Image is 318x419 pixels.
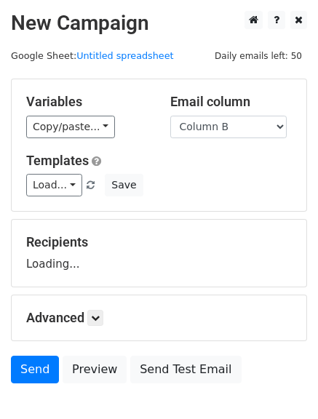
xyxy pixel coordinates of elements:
[11,50,174,61] small: Google Sheet:
[105,174,143,196] button: Save
[26,234,292,250] h5: Recipients
[26,234,292,272] div: Loading...
[11,356,59,383] a: Send
[210,50,307,61] a: Daily emails left: 50
[26,116,115,138] a: Copy/paste...
[170,94,293,110] h5: Email column
[76,50,173,61] a: Untitled spreadsheet
[26,310,292,326] h5: Advanced
[26,174,82,196] a: Load...
[26,153,89,168] a: Templates
[11,11,307,36] h2: New Campaign
[26,94,148,110] h5: Variables
[63,356,127,383] a: Preview
[210,48,307,64] span: Daily emails left: 50
[130,356,241,383] a: Send Test Email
